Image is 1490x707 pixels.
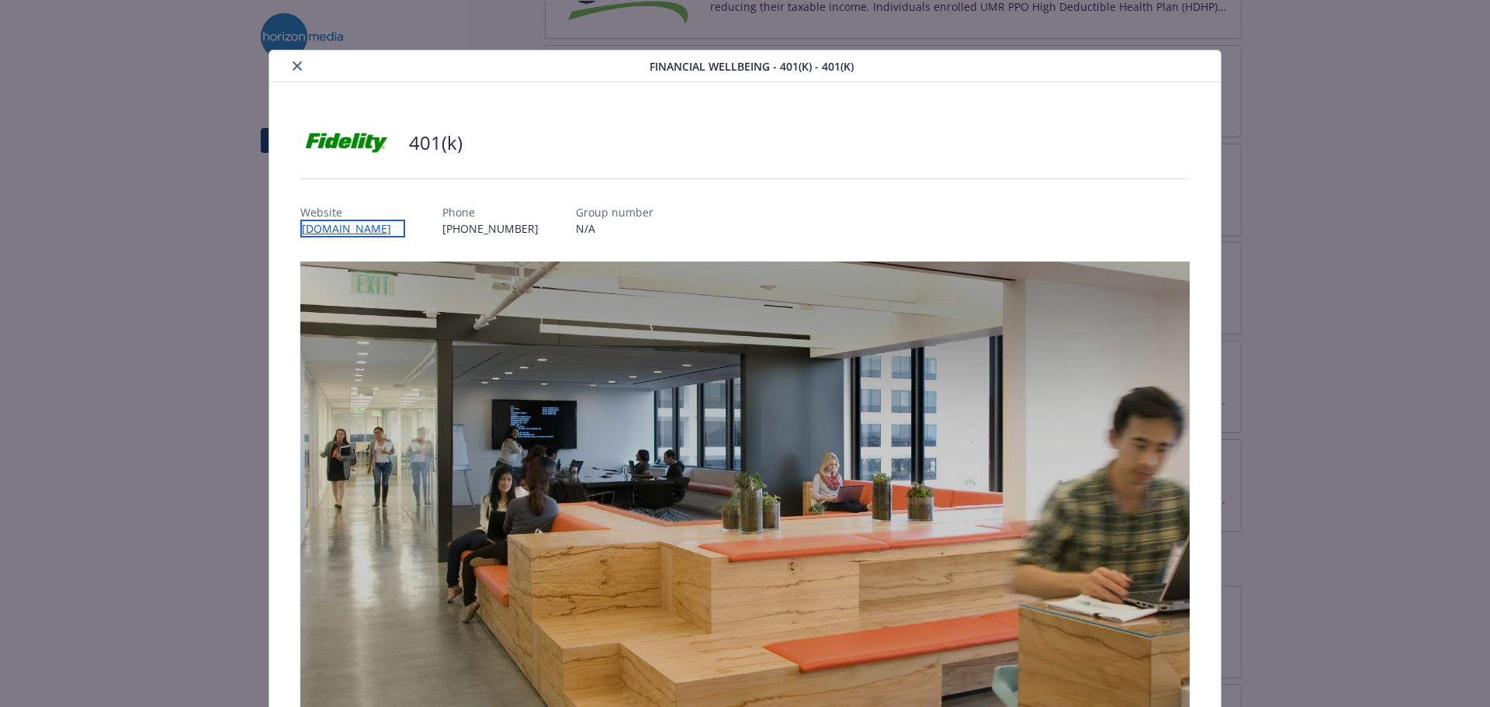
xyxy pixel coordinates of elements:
[576,204,653,220] p: Group number
[409,130,463,156] h2: 401(k)
[288,57,307,75] button: close
[300,204,405,220] p: Website
[576,220,653,237] p: N/A
[442,204,539,220] p: Phone
[650,58,854,75] span: Financial Wellbeing - 401(k) - 401(k)
[300,220,405,237] a: [DOMAIN_NAME]
[300,120,393,166] img: Fidelity Investments
[442,220,539,237] p: [PHONE_NUMBER]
